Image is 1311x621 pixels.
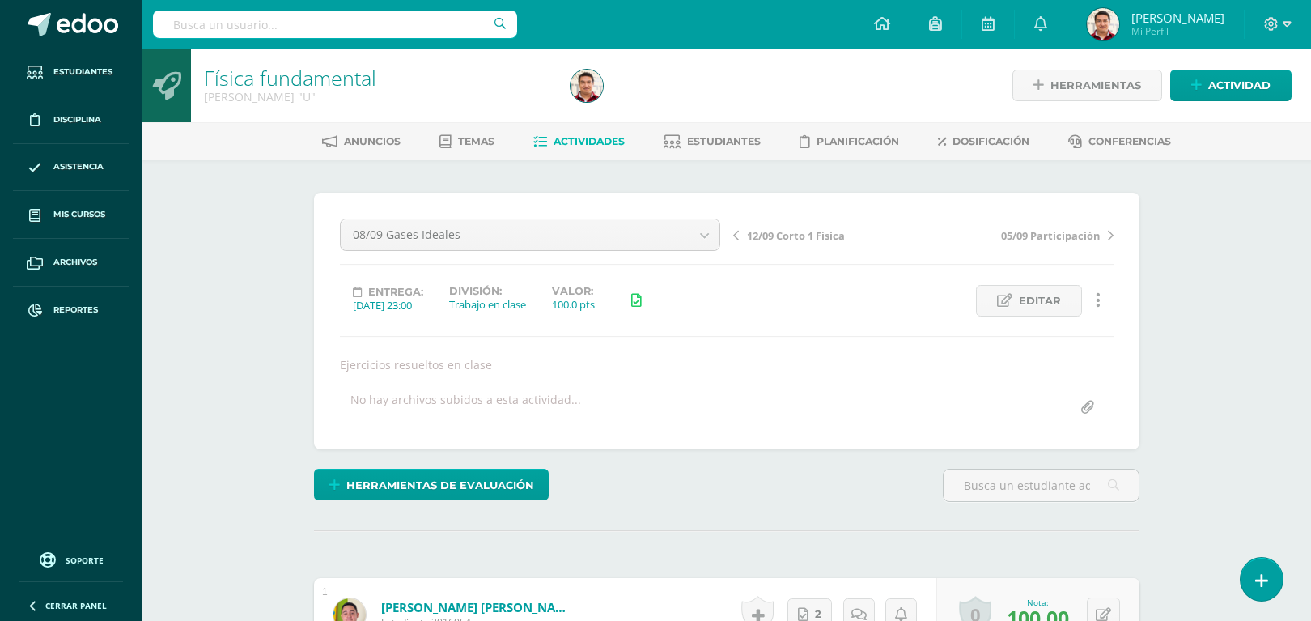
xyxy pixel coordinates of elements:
[368,286,423,298] span: Entrega:
[341,219,719,250] a: 08/09 Gases Ideales
[817,135,899,147] span: Planificación
[733,227,923,243] a: 12/09 Corto 1 Física
[571,70,603,102] img: e7cd323b44cf5a74fd6dd1684ce041c5.png
[344,135,401,147] span: Anuncios
[346,470,534,500] span: Herramientas de evaluación
[552,285,595,297] label: Valor:
[800,129,899,155] a: Planificación
[439,129,494,155] a: Temas
[952,135,1029,147] span: Dosificación
[53,113,101,126] span: Disciplina
[13,144,129,192] a: Asistencia
[53,66,112,79] span: Estudiantes
[1170,70,1292,101] a: Actividad
[1131,24,1224,38] span: Mi Perfil
[1019,286,1061,316] span: Editar
[66,555,104,566] span: Soporte
[554,135,625,147] span: Actividades
[664,129,761,155] a: Estudiantes
[13,287,129,334] a: Reportes
[1087,8,1119,40] img: e7cd323b44cf5a74fd6dd1684ce041c5.png
[381,599,575,615] a: [PERSON_NAME] [PERSON_NAME]
[938,129,1029,155] a: Dosificación
[1050,70,1141,100] span: Herramientas
[204,89,551,104] div: Quinto Bachillerato 'U'
[353,298,423,313] div: [DATE] 23:00
[53,160,104,173] span: Asistencia
[153,11,517,38] input: Busca un usuario...
[1088,135,1171,147] span: Conferencias
[923,227,1114,243] a: 05/09 Participación
[13,239,129,287] a: Archivos
[747,228,845,243] span: 12/09 Corto 1 Física
[53,208,105,221] span: Mis cursos
[13,96,129,144] a: Disciplina
[449,285,526,297] label: División:
[1007,597,1069,608] div: Nota:
[944,470,1139,501] input: Busca un estudiante aquí...
[552,297,595,312] div: 100.0 pts
[1208,70,1271,100] span: Actividad
[19,548,123,570] a: Soporte
[13,49,129,96] a: Estudiantes
[45,600,107,611] span: Cerrar panel
[1131,10,1224,26] span: [PERSON_NAME]
[458,135,494,147] span: Temas
[53,256,97,269] span: Archivos
[204,66,551,89] h1: Física fundamental
[449,297,526,312] div: Trabajo en clase
[350,392,581,423] div: No hay archivos subidos a esta actividad...
[204,64,376,91] a: Física fundamental
[353,219,677,250] span: 08/09 Gases Ideales
[322,129,401,155] a: Anuncios
[1012,70,1162,101] a: Herramientas
[687,135,761,147] span: Estudiantes
[13,191,129,239] a: Mis cursos
[533,129,625,155] a: Actividades
[53,304,98,317] span: Reportes
[333,357,1120,372] div: Ejercicios resueltos en clase
[1001,228,1100,243] span: 05/09 Participación
[314,469,549,500] a: Herramientas de evaluación
[1068,129,1171,155] a: Conferencias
